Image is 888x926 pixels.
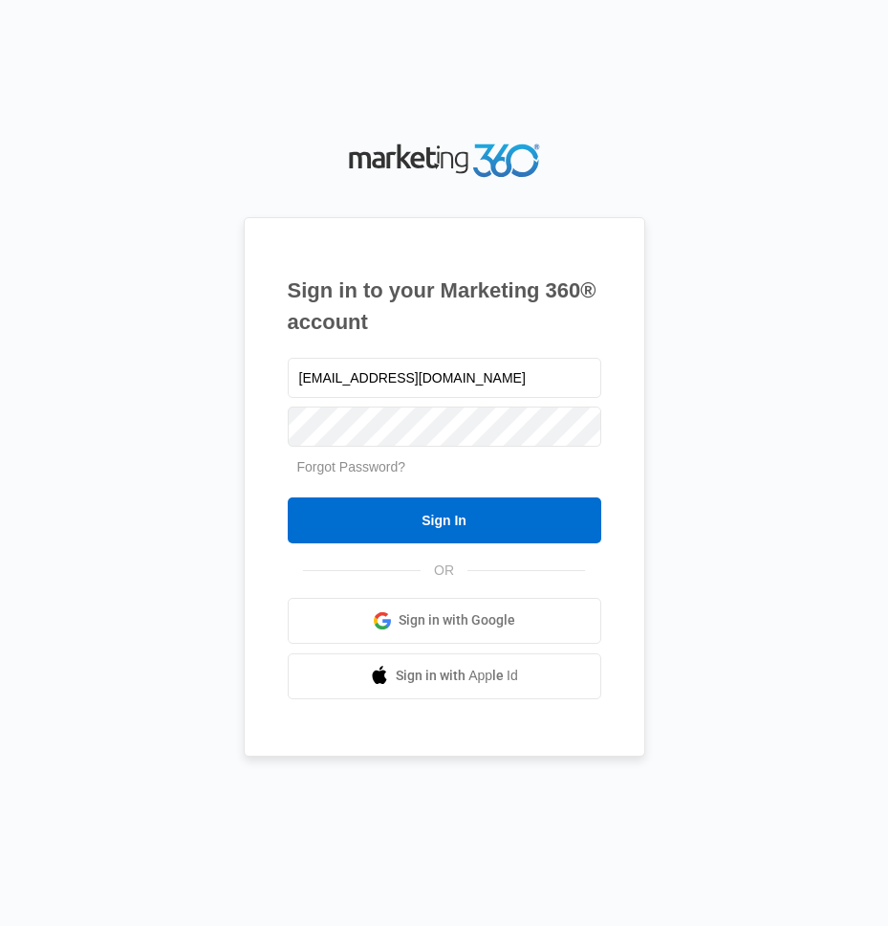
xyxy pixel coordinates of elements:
[297,459,406,474] a: Forgot Password?
[288,275,601,338] h1: Sign in to your Marketing 360® account
[399,610,515,630] span: Sign in with Google
[288,497,601,543] input: Sign In
[421,561,467,581] span: OR
[288,653,601,699] a: Sign in with Apple Id
[288,358,601,398] input: Email
[396,666,518,686] span: Sign in with Apple Id
[288,598,601,644] a: Sign in with Google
